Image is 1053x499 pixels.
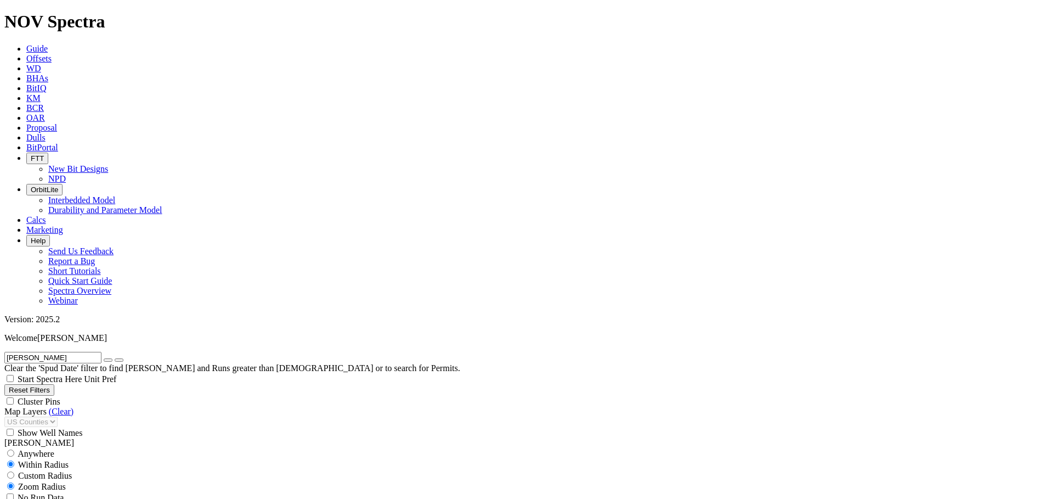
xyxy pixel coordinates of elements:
a: Interbedded Model [48,195,115,205]
span: Within Radius [18,460,69,469]
div: [PERSON_NAME] [4,438,1049,448]
span: Map Layers [4,407,47,416]
span: Custom Radius [18,471,72,480]
span: OrbitLite [31,186,58,194]
a: OAR [26,113,45,122]
span: Zoom Radius [18,482,66,491]
a: BitIQ [26,83,46,93]
a: Marketing [26,225,63,234]
a: Offsets [26,54,52,63]
a: Proposal [26,123,57,132]
a: BHAs [26,74,48,83]
a: BitPortal [26,143,58,152]
span: [PERSON_NAME] [37,333,107,343]
a: Webinar [48,296,78,305]
a: New Bit Designs [48,164,108,173]
input: Search [4,352,101,363]
div: Version: 2025.2 [4,315,1049,324]
span: Start Spectra Here [18,374,82,384]
a: KM [26,93,41,103]
span: Anywhere [18,449,54,458]
button: Reset Filters [4,384,54,396]
button: OrbitLite [26,184,63,195]
a: WD [26,64,41,73]
span: Clear the 'Spud Date' filter to find [PERSON_NAME] and Runs greater than [DEMOGRAPHIC_DATA] or to... [4,363,460,373]
h1: NOV Spectra [4,12,1049,32]
a: Report a Bug [48,256,95,266]
a: NPD [48,174,66,183]
span: Unit Pref [84,374,116,384]
a: Send Us Feedback [48,246,114,256]
a: Short Tutorials [48,266,101,276]
a: Dulls [26,133,46,142]
span: Show Well Names [18,428,82,438]
a: Guide [26,44,48,53]
button: FTT [26,153,48,164]
button: Help [26,235,50,246]
p: Welcome [4,333,1049,343]
a: BCR [26,103,44,113]
input: Start Spectra Here [7,375,14,382]
a: Calcs [26,215,46,225]
span: FTT [31,154,44,162]
a: (Clear) [49,407,73,416]
a: Quick Start Guide [48,276,112,285]
a: Durability and Parameter Model [48,205,162,215]
span: Help [31,237,46,245]
span: Cluster Pins [18,397,60,406]
a: Spectra Overview [48,286,111,295]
